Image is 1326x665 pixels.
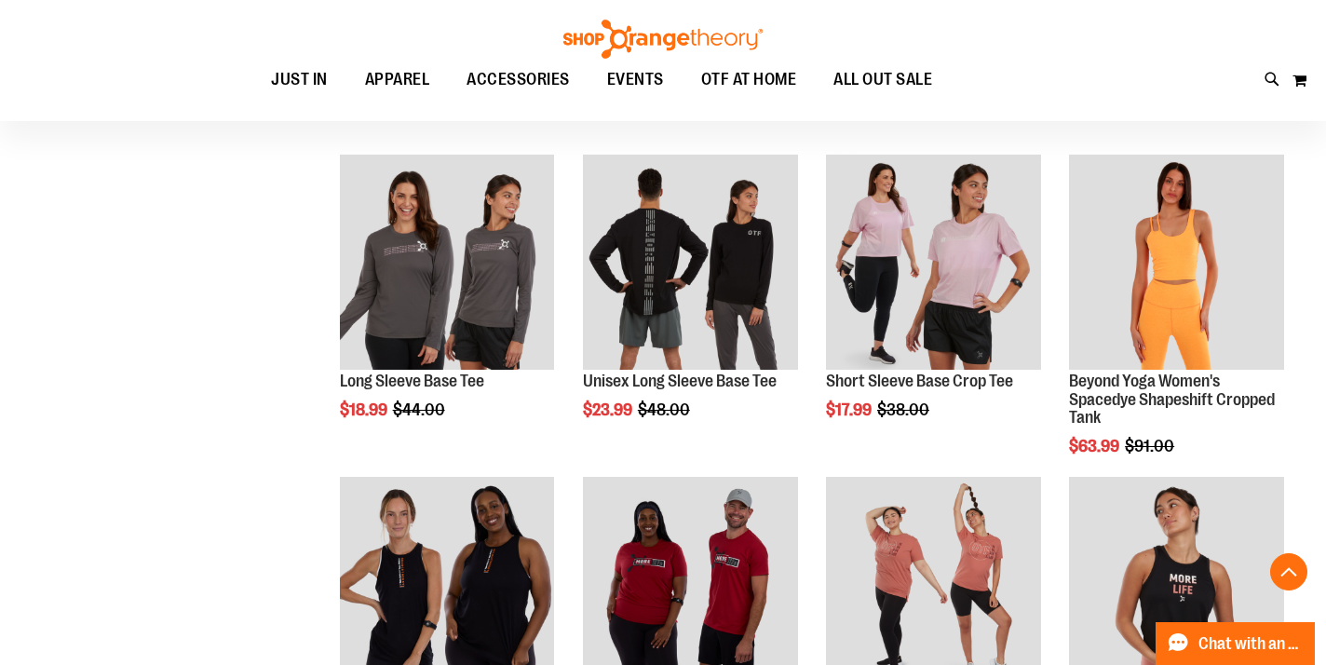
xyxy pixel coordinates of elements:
[826,372,1013,390] a: Short Sleeve Base Crop Tee
[583,155,798,370] img: Product image for Unisex Long Sleeve Base Tee
[583,400,635,419] span: $23.99
[826,155,1041,373] a: Product image for Short Sleeve Base Crop Tee
[1125,437,1177,455] span: $91.00
[340,155,555,370] img: Product image for Long Sleeve Base Tee
[638,400,693,419] span: $48.00
[340,400,390,419] span: $18.99
[826,400,874,419] span: $17.99
[583,155,798,373] a: Product image for Unisex Long Sleeve Base Tee
[1198,635,1304,653] span: Chat with an Expert
[1069,155,1284,370] img: Product image for Beyond Yoga Womens Spacedye Shapeshift Cropped Tank
[365,59,430,101] span: APPAREL
[340,155,555,373] a: Product image for Long Sleeve Base Tee
[877,400,932,419] span: $38.00
[331,145,564,467] div: product
[583,372,777,390] a: Unisex Long Sleeve Base Tee
[1270,553,1307,590] button: Back To Top
[1069,372,1275,427] a: Beyond Yoga Women's Spacedye Shapeshift Cropped Tank
[467,59,570,101] span: ACCESSORIES
[817,145,1050,467] div: product
[833,59,932,101] span: ALL OUT SALE
[574,145,807,467] div: product
[607,59,664,101] span: EVENTS
[826,155,1041,370] img: Product image for Short Sleeve Base Crop Tee
[393,400,448,419] span: $44.00
[340,372,484,390] a: Long Sleeve Base Tee
[561,20,765,59] img: Shop Orangetheory
[1069,155,1284,373] a: Product image for Beyond Yoga Womens Spacedye Shapeshift Cropped Tank
[701,59,797,101] span: OTF AT HOME
[1060,145,1293,503] div: product
[1156,622,1316,665] button: Chat with an Expert
[271,59,328,101] span: JUST IN
[1069,437,1122,455] span: $63.99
